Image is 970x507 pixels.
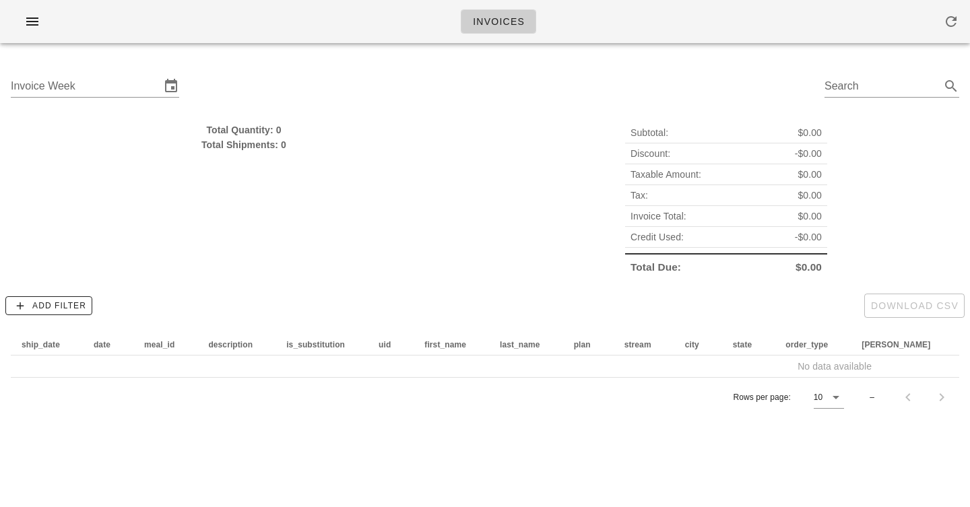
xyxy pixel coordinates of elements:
[798,209,822,224] span: $0.00
[630,167,701,182] span: Taxable Amount:
[94,340,110,349] span: date
[22,340,60,349] span: ship_date
[862,340,930,349] span: [PERSON_NAME]
[814,391,822,403] div: 10
[197,334,276,356] th: description: Not sorted. Activate to sort ascending.
[733,340,752,349] span: state
[574,340,591,349] span: plan
[795,146,822,161] span: -$0.00
[630,125,668,140] span: Subtotal:
[11,137,477,152] div: Total Shipments: 0
[5,296,92,315] button: Add Filter
[851,334,953,356] th: tod: Not sorted. Activate to sort ascending.
[500,340,540,349] span: last_name
[276,334,368,356] th: is_substitution: Not sorted. Activate to sort ascending.
[775,334,851,356] th: order_type: Not sorted. Activate to sort ascending.
[630,260,681,275] span: Total Due:
[630,209,686,224] span: Invoice Total:
[208,340,253,349] span: description
[798,188,822,203] span: $0.00
[286,340,345,349] span: is_substitution
[630,146,670,161] span: Discount:
[795,230,822,244] span: -$0.00
[630,188,648,203] span: Tax:
[733,378,844,417] div: Rows per page:
[489,334,563,356] th: last_name: Not sorted. Activate to sort ascending.
[83,334,133,356] th: date: Not sorted. Activate to sort ascending.
[563,334,614,356] th: plan: Not sorted. Activate to sort ascending.
[798,167,822,182] span: $0.00
[424,340,466,349] span: first_name
[133,334,197,356] th: meal_id: Not sorted. Activate to sort ascending.
[798,125,822,140] span: $0.00
[414,334,489,356] th: first_name: Not sorted. Activate to sort ascending.
[11,300,86,312] span: Add Filter
[144,340,174,349] span: meal_id
[11,123,477,137] div: Total Quantity: 0
[685,340,699,349] span: city
[461,9,536,34] a: Invoices
[722,334,775,356] th: state: Not sorted. Activate to sort ascending.
[11,334,83,356] th: ship_date: Not sorted. Activate to sort ascending.
[814,386,844,408] div: 10Rows per page:
[472,16,525,27] span: Invoices
[870,391,874,403] div: –
[624,340,651,349] span: stream
[614,334,674,356] th: stream: Not sorted. Activate to sort ascending.
[379,340,391,349] span: uid
[796,260,822,275] span: $0.00
[674,334,722,356] th: city: Not sorted. Activate to sort ascending.
[630,230,684,244] span: Credit Used:
[368,334,414,356] th: uid: Not sorted. Activate to sort ascending.
[785,340,828,349] span: order_type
